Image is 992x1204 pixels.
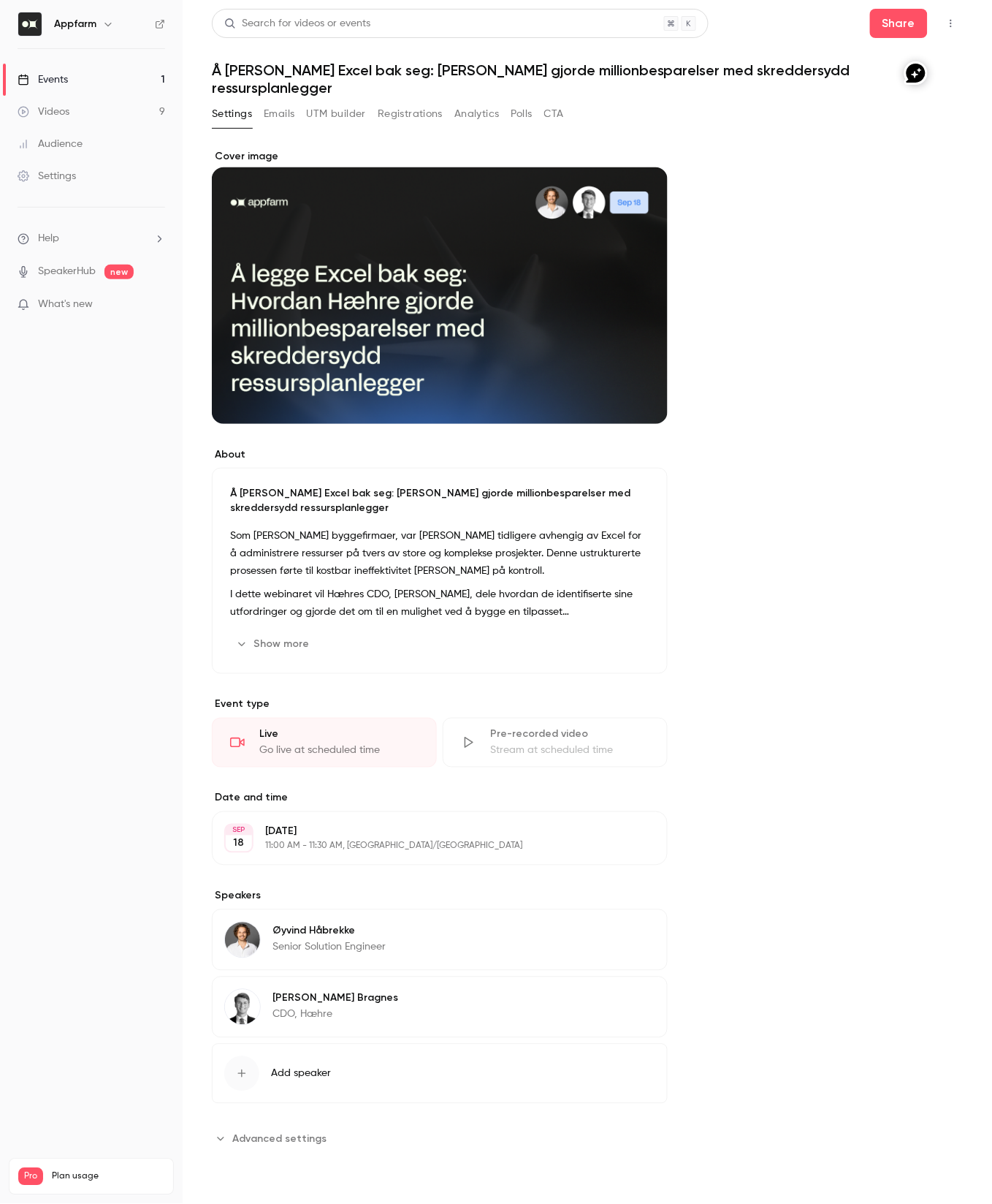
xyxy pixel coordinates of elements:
[511,102,533,126] button: Polls
[148,298,165,311] iframe: Noticeable Trigger
[38,231,59,246] span: Help
[225,923,260,958] img: Øyvind Håbrekke
[54,17,96,31] h6: Appfarm
[226,825,252,836] div: SEP
[225,990,260,1025] img: Oskar Bragnes
[212,909,668,971] div: Øyvind HåbrekkeØyvind HåbrekkeSenior Solution Engineer
[232,1132,327,1147] span: Advanced settings
[272,1007,398,1022] p: CDO, Hæhre
[307,102,366,126] button: UTM builder
[18,105,69,119] div: Videos
[52,1171,164,1183] span: Plan usage
[454,102,500,126] button: Analytics
[212,718,437,768] div: LiveGo live at scheduled time
[212,1127,668,1151] section: Advanced settings
[212,149,668,164] label: Cover image
[265,841,590,852] p: 11:00 AM - 11:30 AM, [GEOGRAPHIC_DATA]/[GEOGRAPHIC_DATA]
[18,137,83,151] div: Audience
[272,991,398,1006] p: [PERSON_NAME] Bragnes
[212,1127,335,1151] button: Advanced settings
[18,169,76,183] div: Settings
[544,102,564,126] button: CTA
[490,727,649,742] div: Pre-recorded video
[212,447,668,462] label: About
[230,586,649,621] p: I dette webinaret vil Hæhres CDO, [PERSON_NAME], dele hvordan de identifiserte sine utfordringer ...
[212,791,668,806] label: Date and time
[265,825,590,839] p: [DATE]
[443,718,668,768] div: Pre-recorded videoStream at scheduled time
[224,16,370,31] div: Search for videos or events
[104,265,134,279] span: new
[18,12,42,36] img: Appfarm
[212,697,668,712] p: Event type
[272,924,386,939] p: Øyvind Håbrekke
[230,527,649,580] p: Som [PERSON_NAME] byggefirmaer, var [PERSON_NAME] tidligere avhengig av Excel for å administrere ...
[38,297,93,312] span: What's new
[230,632,318,656] button: Show more
[271,1067,331,1081] span: Add speaker
[212,1044,668,1104] button: Add speaker
[259,727,419,742] div: Live
[212,61,963,96] h1: Å [PERSON_NAME] Excel bak seg: [PERSON_NAME] gjorde millionbesparelser med skreddersydd ressurspl...
[234,836,245,851] p: 18
[272,940,386,955] p: Senior Solution Engineer
[264,102,294,126] button: Emails
[870,9,928,38] button: Share
[259,743,419,758] div: Go live at scheduled time
[38,264,96,279] a: SpeakerHub
[212,889,668,904] label: Speakers
[18,1168,43,1186] span: Pro
[212,102,252,126] button: Settings
[212,149,668,424] section: Cover image
[490,743,649,758] div: Stream at scheduled time
[18,231,165,246] li: help-dropdown-opener
[378,102,443,126] button: Registrations
[212,977,668,1038] div: Oskar Bragnes[PERSON_NAME] BragnesCDO, Hæhre
[230,486,649,515] p: Å [PERSON_NAME] Excel bak seg: [PERSON_NAME] gjorde millionbesparelser med skreddersydd ressurspl...
[18,72,68,87] div: Events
